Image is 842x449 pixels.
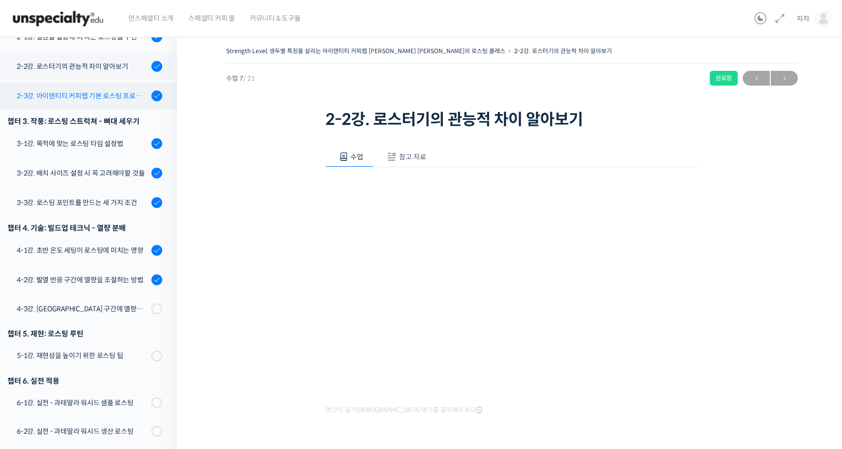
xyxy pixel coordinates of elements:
[7,374,162,388] div: 챕터 6. 실전 적용
[797,14,810,23] span: 차차
[17,138,148,149] div: 3-1강. 목적에 맞는 로스팅 타임 설정법
[17,197,148,208] div: 3-3강. 로스팅 포인트를 만드는 세 가지 조건
[350,152,363,161] span: 수업
[771,71,798,86] a: 다음→
[17,303,148,314] div: 4-3강. [GEOGRAPHIC_DATA] 구간에 열량을 조절하는 방법
[243,74,255,83] span: / 21
[17,274,148,285] div: 4-2강. 발열 반응 구간에 열량을 조절하는 방법
[743,72,770,85] span: ←
[3,312,65,336] a: 홈
[127,312,189,336] a: 설정
[226,75,255,82] span: 수업 7
[399,152,426,161] span: 참고 자료
[17,426,148,437] div: 6-2강. 실전 - 과테말라 워시드 생산 로스팅
[7,115,162,128] div: 챕터 3. 작풍: 로스팅 스트럭쳐 - 뼈대 세우기
[17,168,148,179] div: 3-2강. 배치 사이즈 설정 시 꼭 고려해야할 것들
[152,327,164,334] span: 설정
[17,397,148,408] div: 6-1강. 실전 - 과테말라 워시드 샘플 로스팅
[710,71,738,86] div: 완료함
[743,71,770,86] a: ←이전
[325,406,482,414] span: 영상이 끊기[DEMOGRAPHIC_DATA] 여기를 클릭해주세요
[17,245,148,256] div: 4-1강. 초반 온도 세팅이 로스팅에 미치는 영향
[226,47,505,55] a: Strength Level, 생두별 특징을 살리는 아이덴티티 커피랩 [PERSON_NAME] [PERSON_NAME]의 로스팅 클래스
[17,350,148,361] div: 5-1강. 재현성을 높이기 위한 로스팅 팁
[325,110,699,129] h1: 2-2강. 로스터기의 관능적 차이 알아보기
[31,327,37,334] span: 홈
[771,72,798,85] span: →
[65,312,127,336] a: 대화
[7,327,162,340] div: 챕터 5. 재현: 로스팅 루틴
[7,221,162,235] div: 챕터 4. 기술: 빌드업 테크닉 - 열량 분배
[17,90,148,101] div: 2-3강. 아이덴티티 커피랩 기본 로스팅 프로파일 세팅
[90,327,102,335] span: 대화
[514,47,612,55] a: 2-2강. 로스터기의 관능적 차이 알아보기
[17,61,148,72] div: 2-2강. 로스터기의 관능적 차이 알아보기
